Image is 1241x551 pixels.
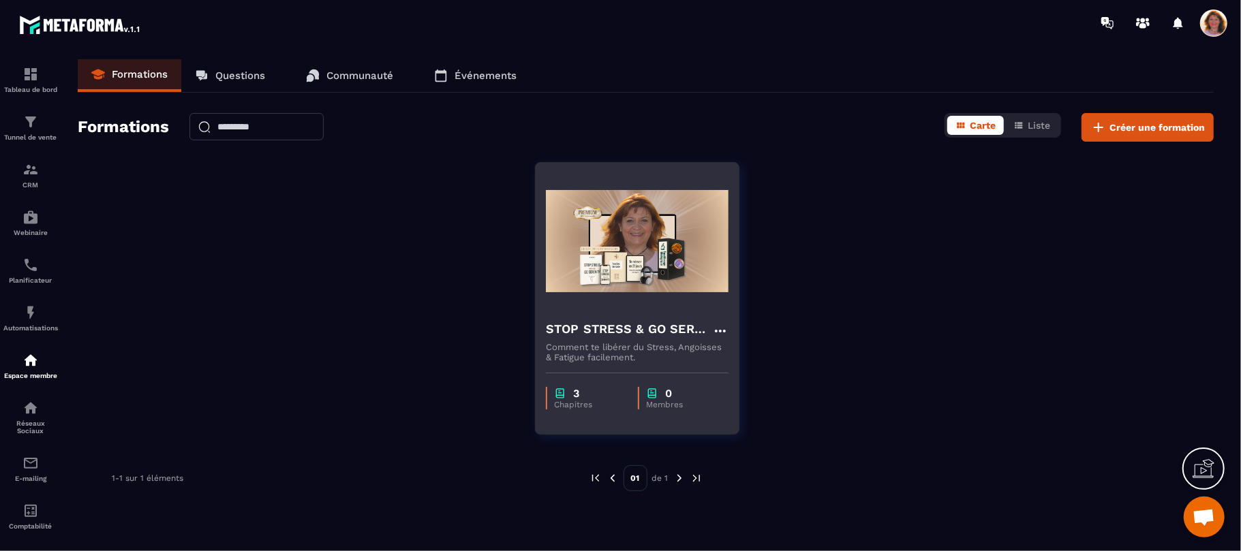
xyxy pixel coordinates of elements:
[78,59,181,92] a: Formations
[181,59,279,92] a: Questions
[970,120,996,131] span: Carte
[3,294,58,342] a: automationsautomationsAutomatisations
[3,342,58,390] a: automationsautomationsEspace membre
[3,522,58,530] p: Comptabilité
[3,199,58,247] a: automationsautomationsWebinaire
[546,173,729,309] img: formation-background
[573,387,579,400] p: 3
[3,151,58,199] a: formationformationCRM
[3,133,58,141] p: Tunnel de vente
[1005,116,1058,135] button: Liste
[646,400,715,409] p: Membres
[1109,121,1205,134] span: Créer une formation
[554,400,624,409] p: Chapitres
[624,465,647,491] p: 01
[22,352,39,368] img: automations
[947,116,1004,135] button: Carte
[3,181,58,189] p: CRM
[607,472,619,484] img: prev
[3,277,58,284] p: Planificateur
[420,59,530,92] a: Événements
[673,472,686,484] img: next
[22,161,39,178] img: formation
[652,473,669,484] p: de 1
[3,86,58,93] p: Tableau de bord
[589,472,602,484] img: prev
[3,247,58,294] a: schedulerschedulerPlanificateur
[665,387,672,400] p: 0
[690,472,703,484] img: next
[22,503,39,519] img: accountant
[455,69,517,82] p: Événements
[1184,497,1225,537] a: Ouvrir le chat
[22,209,39,225] img: automations
[3,420,58,435] p: Réseaux Sociaux
[546,319,712,339] h4: STOP STRESS & GO SERENITY ©
[78,113,169,142] h2: Formations
[3,445,58,492] a: emailemailE-mailing
[112,68,168,80] p: Formations
[3,56,58,104] a: formationformationTableau de bord
[3,390,58,445] a: social-networksocial-networkRéseaux Sociaux
[22,304,39,321] img: automations
[554,387,566,400] img: chapter
[22,257,39,273] img: scheduler
[3,372,58,379] p: Espace membre
[646,387,658,400] img: chapter
[112,473,183,483] p: 1-1 sur 1 éléments
[22,66,39,82] img: formation
[3,104,58,151] a: formationformationTunnel de vente
[535,162,756,452] a: formation-backgroundSTOP STRESS & GO SERENITY ©Comment te libérer du Stress, Angoisses & Fatigue ...
[3,475,58,482] p: E-mailing
[215,69,265,82] p: Questions
[1028,120,1050,131] span: Liste
[3,324,58,332] p: Automatisations
[3,229,58,236] p: Webinaire
[22,114,39,130] img: formation
[1082,113,1214,142] button: Créer une formation
[22,455,39,471] img: email
[326,69,393,82] p: Communauté
[3,492,58,540] a: accountantaccountantComptabilité
[292,59,407,92] a: Communauté
[19,12,142,37] img: logo
[546,342,729,362] p: Comment te libérer du Stress, Angoisses & Fatigue facilement.
[22,400,39,416] img: social-network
